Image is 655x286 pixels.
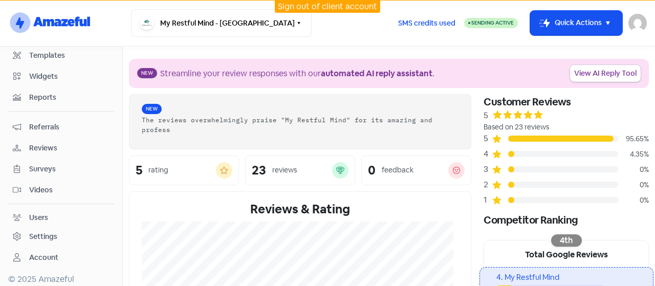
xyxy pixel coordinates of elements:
div: 4th [551,234,582,247]
div: Streamline your review responses with our . [160,68,434,80]
a: SMS credits used [389,17,464,28]
a: Videos [8,181,114,200]
a: 5rating [129,156,239,185]
span: Sending Active [471,19,514,26]
a: Referrals [8,118,114,137]
div: reviews [272,165,297,175]
div: 0 [368,164,376,177]
span: Videos [29,185,110,195]
div: rating [148,165,168,175]
div: 95.65% [618,134,649,144]
a: Reports [8,88,114,107]
a: Templates [8,46,114,65]
div: 0% [618,180,649,190]
div: Account [29,252,58,263]
span: Templates [29,50,110,61]
a: Sending Active [464,17,518,29]
button: My Restful Mind - [GEOGRAPHIC_DATA] [131,9,312,37]
div: 5 [484,133,492,145]
div: 2 [484,179,492,191]
button: Quick Actions [530,11,622,35]
span: New [137,68,157,78]
a: Reviews [8,139,114,158]
a: Widgets [8,67,114,86]
a: Sign out of client account [278,1,377,12]
div: 5 [136,164,142,177]
div: 0% [618,164,649,175]
a: Settings [8,227,114,246]
span: Surveys [29,164,110,174]
a: Users [8,208,114,227]
div: 4. My Restful Mind [496,272,637,283]
b: automated AI reply assistant [321,68,432,79]
img: User [628,14,647,32]
span: Reviews [29,143,110,153]
div: Settings [29,231,57,242]
div: © 2025 Amazeful [8,273,114,285]
div: Competitor Ranking [484,212,649,228]
div: Customer Reviews [484,94,649,109]
a: 23reviews [245,156,355,185]
div: 3 [484,163,492,175]
div: 4 [484,148,492,160]
div: Total Google Reviews [484,240,648,267]
div: Users [29,212,48,223]
div: feedback [382,165,413,175]
div: 23 [252,164,266,177]
div: Based on 23 reviews [484,122,649,133]
div: 1 [484,194,492,206]
a: 0feedback [361,156,471,185]
div: 5 [484,109,488,122]
span: New [142,104,162,114]
span: Widgets [29,71,110,82]
a: Surveys [8,160,114,179]
div: The reviews overwhelmingly praise "My Restful Mind" for its amazing and profess [142,115,458,135]
a: Account [8,248,114,267]
span: Referrals [29,122,110,133]
div: 4.35% [618,149,649,160]
span: SMS credits used [398,18,455,29]
span: Reports [29,92,110,103]
a: View AI Reply Tool [570,65,641,82]
div: Reviews & Rating [142,200,458,218]
div: 0% [618,195,649,206]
